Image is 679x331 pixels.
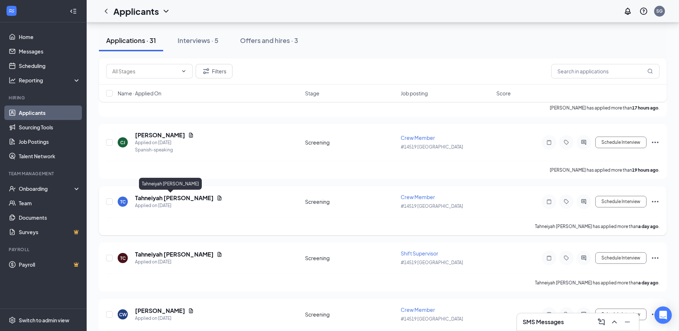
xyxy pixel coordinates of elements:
div: Applications · 31 [106,36,156,45]
div: Payroll [9,246,79,253]
h5: Tahneiyah [PERSON_NAME] [135,250,214,258]
div: Applied on [DATE] [135,258,222,266]
span: Stage [305,90,319,97]
button: Minimize [622,316,633,328]
svg: Tag [562,255,571,261]
svg: Ellipses [651,138,660,147]
div: Applied on [DATE] [135,315,194,322]
svg: Document [217,252,222,257]
svg: Filter [202,67,210,76]
svg: Tag [562,311,571,317]
div: Offers and hires · 3 [240,36,298,45]
a: Messages [19,44,80,59]
div: SG [656,8,663,14]
svg: ActiveChat [579,199,588,205]
svg: ChevronUp [610,318,619,326]
button: Schedule Interview [595,196,647,207]
button: Schedule Interview [595,137,647,148]
svg: ActiveChat [579,311,588,317]
svg: ActiveChat [579,255,588,261]
svg: Ellipses [651,310,660,319]
div: Screening [305,254,396,262]
a: Documents [19,210,80,225]
a: Applicants [19,106,80,120]
input: All Stages [112,67,178,75]
svg: Note [545,255,553,261]
a: PayrollCrown [19,257,80,272]
h5: Tahneiyah [PERSON_NAME] [135,194,214,202]
svg: WorkstreamLogo [8,7,15,14]
div: Switch to admin view [19,317,69,324]
h5: [PERSON_NAME] [135,307,185,315]
div: Screening [305,198,396,205]
svg: MagnifyingGlass [647,68,653,74]
button: ComposeMessage [596,316,607,328]
div: Hiring [9,95,79,101]
svg: Document [188,308,194,314]
svg: ActiveChat [579,139,588,145]
button: Schedule Interview [595,309,647,320]
span: Name · Applied On [118,90,161,97]
svg: Ellipses [651,197,660,206]
a: Scheduling [19,59,80,73]
span: #14519 [GEOGRAPHIC_DATA] [401,144,463,150]
a: SurveysCrown [19,225,80,239]
svg: Minimize [623,318,632,326]
span: #14519 [GEOGRAPHIC_DATA] [401,316,463,322]
h1: Applicants [113,5,159,17]
svg: Tag [562,139,571,145]
button: Filter Filters [196,64,232,78]
div: Reporting [19,77,81,84]
h5: [PERSON_NAME] [135,131,185,139]
div: TC [120,199,126,205]
div: Onboarding [19,185,74,192]
button: Schedule Interview [595,252,647,264]
p: Tahneiyah [PERSON_NAME] has applied more than . [535,223,660,229]
span: Score [496,90,511,97]
div: Applied on [DATE] [135,202,222,209]
span: Job posting [401,90,428,97]
svg: Collapse [70,8,77,15]
b: 19 hours ago [632,167,658,173]
svg: Tag [562,199,571,205]
span: Crew Member [401,306,435,313]
svg: ComposeMessage [597,318,606,326]
p: [PERSON_NAME] has applied more than . [550,167,660,173]
button: ChevronUp [609,316,620,328]
a: Home [19,30,80,44]
a: Team [19,196,80,210]
svg: ChevronLeft [102,7,110,16]
svg: UserCheck [9,185,16,192]
svg: QuestionInfo [639,7,648,16]
div: Screening [305,139,396,146]
svg: ChevronDown [181,68,187,74]
div: CW [119,311,127,318]
span: #14519 [GEOGRAPHIC_DATA] [401,203,463,209]
a: Job Postings [19,134,80,149]
a: Talent Network [19,149,80,163]
svg: Settings [9,317,16,324]
div: Screening [305,311,396,318]
div: Spanish-speaking [135,146,194,154]
span: Crew Member [401,134,435,141]
div: Team Management [9,171,79,177]
svg: Document [217,195,222,201]
svg: Note [545,311,553,317]
input: Search in applications [551,64,660,78]
span: #14519 [GEOGRAPHIC_DATA] [401,260,463,265]
svg: Document [188,132,194,138]
svg: Note [545,199,553,205]
svg: Note [545,139,553,145]
span: Crew Member [401,194,435,200]
svg: Notifications [623,7,632,16]
b: a day ago [638,224,658,229]
span: Shift Supervisor [401,250,438,257]
div: CJ [120,139,125,146]
a: Sourcing Tools [19,120,80,134]
div: TC [120,255,126,261]
div: Interviews · 5 [178,36,218,45]
p: Tahneiyah [PERSON_NAME] has applied more than . [535,280,660,286]
h3: SMS Messages [523,318,564,326]
b: a day ago [638,280,658,285]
